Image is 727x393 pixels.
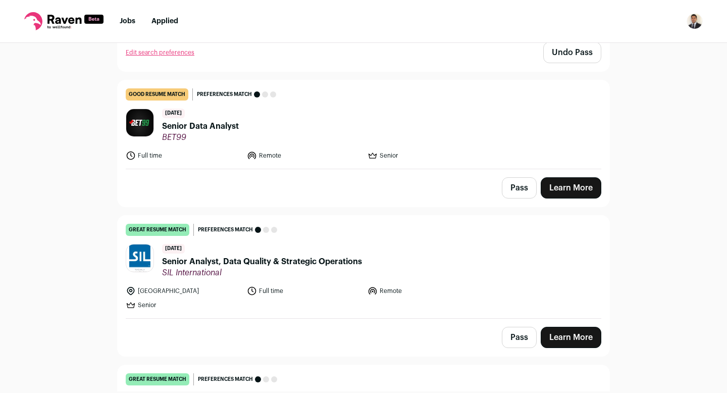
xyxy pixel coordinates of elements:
[126,109,153,136] img: 4331ecb7ea4a45056798e166e8c20359158c42f47d48732a629895a68673407e
[541,177,601,199] a: Learn More
[502,177,537,199] button: Pass
[543,42,601,63] button: Undo Pass
[151,18,178,25] a: Applied
[126,151,241,161] li: Full time
[368,151,483,161] li: Senior
[126,373,189,385] div: great resume match
[162,120,239,132] span: Senior Data Analyst
[162,132,239,142] span: BET99
[120,18,135,25] a: Jobs
[247,286,362,296] li: Full time
[162,256,362,268] span: Senior Analyst, Data Quality & Strategic Operations
[687,13,703,29] img: 7594079-medium_jpg
[687,13,703,29] button: Open dropdown
[118,216,609,318] a: great resume match Preferences match [DATE] Senior Analyst, Data Quality & Strategic Operations S...
[197,89,252,100] span: Preferences match
[162,244,185,254] span: [DATE]
[126,48,194,57] a: Edit search preferences
[126,286,241,296] li: [GEOGRAPHIC_DATA]
[126,300,241,310] li: Senior
[118,80,609,169] a: good resume match Preferences match [DATE] Senior Data Analyst BET99 Full time Remote Senior
[247,151,362,161] li: Remote
[541,327,601,348] a: Learn More
[162,268,362,278] span: SIL International
[198,374,253,384] span: Preferences match
[162,109,185,118] span: [DATE]
[502,327,537,348] button: Pass
[368,286,483,296] li: Remote
[198,225,253,235] span: Preferences match
[129,243,150,273] img: 96e1db3be909dd00fc367575e68e7d8a5ee4e374c1edffdde8081804b95b9b23.jpg
[126,88,188,101] div: good resume match
[126,224,189,236] div: great resume match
